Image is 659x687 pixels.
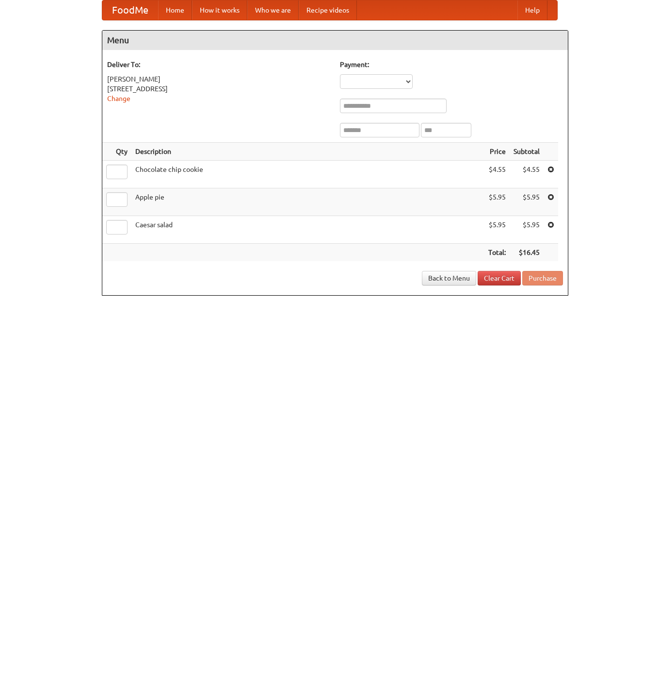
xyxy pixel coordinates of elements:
[107,60,330,69] h5: Deliver To:
[131,188,484,216] td: Apple pie
[102,0,158,20] a: FoodMe
[107,84,330,94] div: [STREET_ADDRESS]
[484,216,510,244] td: $5.95
[517,0,547,20] a: Help
[192,0,247,20] a: How it works
[510,161,544,188] td: $4.55
[510,216,544,244] td: $5.95
[131,216,484,244] td: Caesar salad
[102,143,131,161] th: Qty
[484,244,510,262] th: Total:
[484,188,510,216] td: $5.95
[510,143,544,161] th: Subtotal
[107,95,130,102] a: Change
[299,0,357,20] a: Recipe videos
[247,0,299,20] a: Who we are
[107,74,330,84] div: [PERSON_NAME]
[131,143,484,161] th: Description
[478,271,521,285] a: Clear Cart
[510,244,544,262] th: $16.45
[422,271,476,285] a: Back to Menu
[522,271,563,285] button: Purchase
[102,31,568,50] h4: Menu
[484,161,510,188] td: $4.55
[158,0,192,20] a: Home
[340,60,563,69] h5: Payment:
[510,188,544,216] td: $5.95
[484,143,510,161] th: Price
[131,161,484,188] td: Chocolate chip cookie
